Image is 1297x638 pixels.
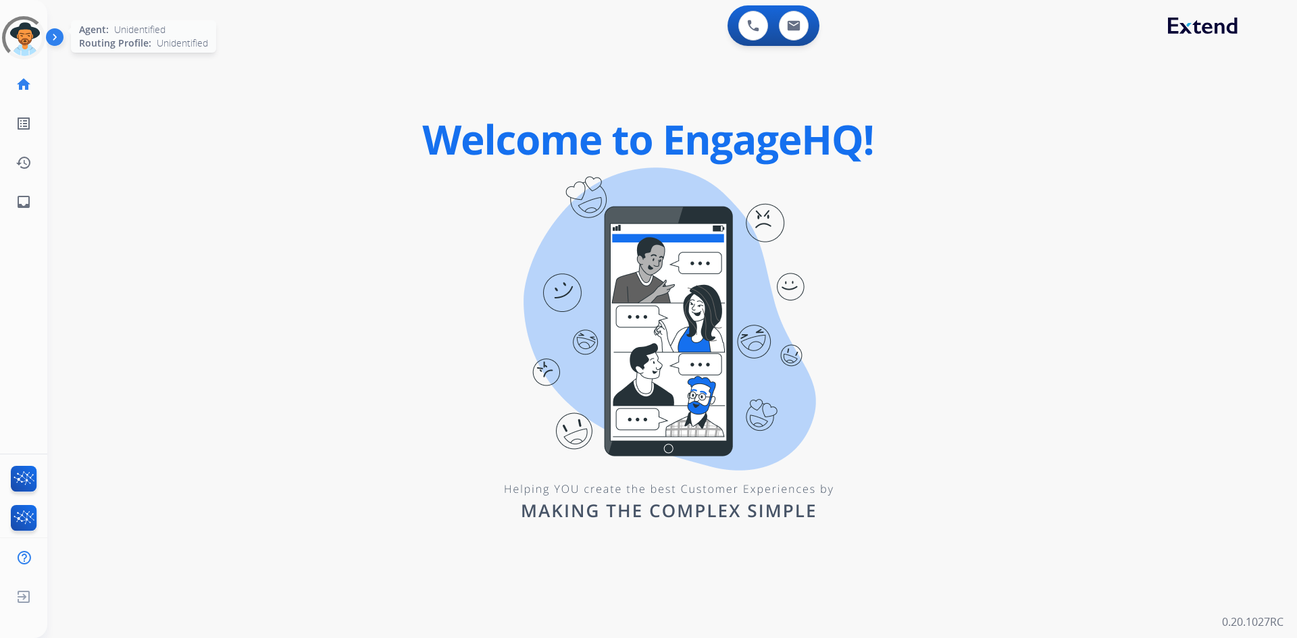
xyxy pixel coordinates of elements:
[79,23,109,36] span: Agent:
[114,23,166,36] span: Unidentified
[16,155,32,171] mat-icon: history
[79,36,151,50] span: Routing Profile:
[1222,614,1283,630] p: 0.20.1027RC
[16,76,32,92] mat-icon: home
[16,115,32,132] mat-icon: list_alt
[157,36,208,50] span: Unidentified
[16,194,32,210] mat-icon: inbox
